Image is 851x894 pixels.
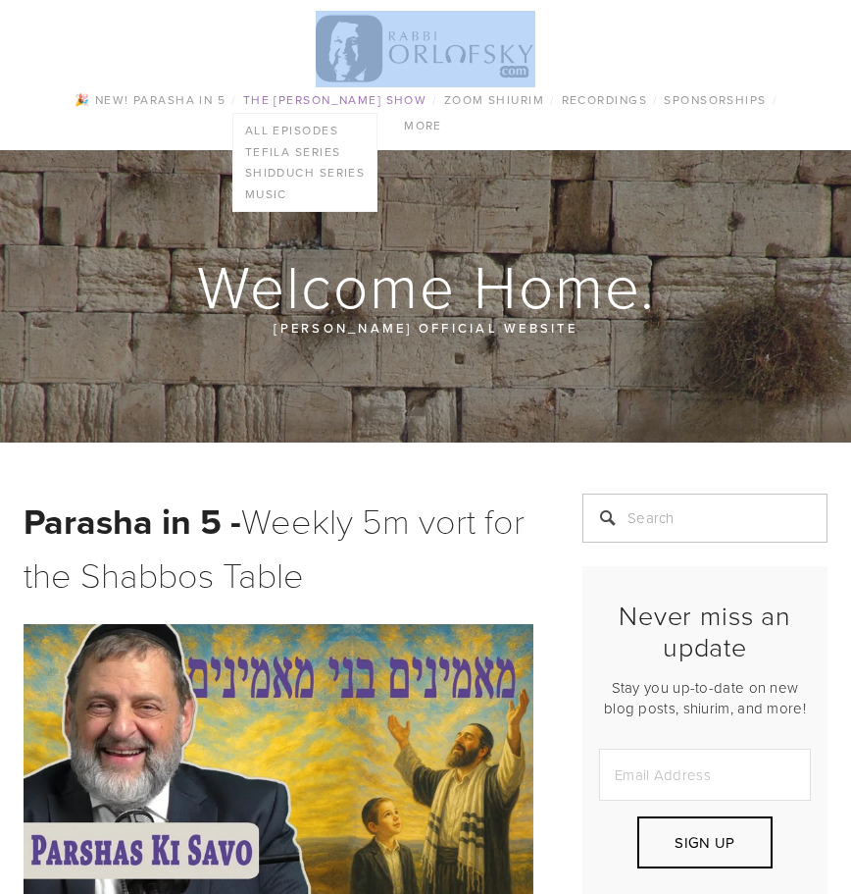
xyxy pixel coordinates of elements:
a: Tefila series [233,141,377,163]
input: Search [582,494,827,543]
span: / [231,91,236,108]
a: The [PERSON_NAME] Show [237,87,433,113]
a: Zoom Shiurim [438,87,550,113]
a: Sponsorships [658,87,772,113]
input: Email Address [599,749,811,801]
span: Sign Up [675,832,734,853]
span: / [432,91,437,108]
a: More [398,113,448,138]
p: [PERSON_NAME] official website [104,317,747,339]
span: / [773,91,777,108]
p: Stay you up-to-date on new blog posts, shiurim, and more! [599,677,811,718]
button: Sign Up [637,816,773,868]
img: RabbiOrlofsky.com [316,11,534,87]
a: Shidduch Series [233,163,377,184]
a: Music [233,184,377,205]
strong: Parasha in 5 - [24,496,241,547]
span: / [653,91,658,108]
a: All Episodes [233,120,377,141]
h1: Welcome Home. [24,254,829,317]
h1: Weekly 5m vort for the Shabbos Table [24,494,533,601]
h2: Never miss an update [599,600,811,663]
a: Recordings [556,87,653,113]
span: / [550,91,555,108]
a: 🎉 NEW! Parasha in 5 [69,87,231,113]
